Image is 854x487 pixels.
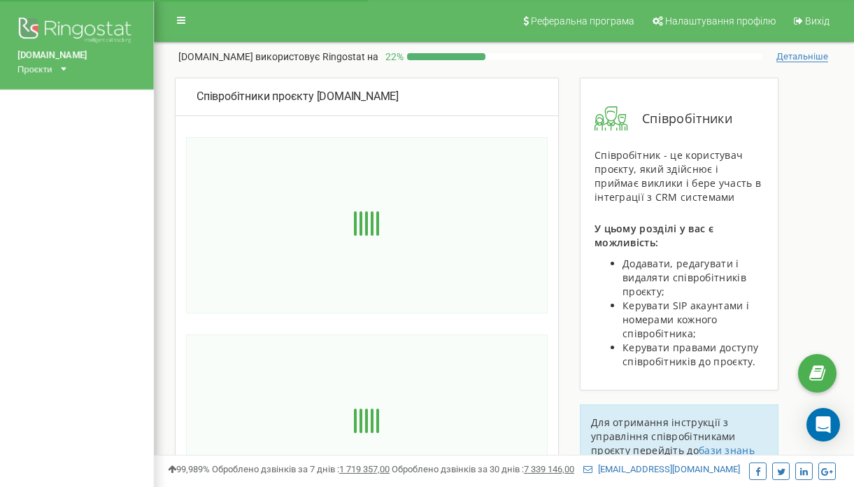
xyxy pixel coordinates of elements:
[524,464,574,474] u: 7 339 146,00
[17,62,52,76] div: Проєкти
[622,299,749,340] span: Керувати SIP акаунтами і номерами кожного співробітника;
[339,464,390,474] u: 1 719 357,00
[212,464,390,474] span: Оброблено дзвінків за 7 днів :
[595,148,761,204] span: Співробітник - це користувач проєкту, який здійснює і приймає виклики і бере участь в інтеграції ...
[378,50,407,64] p: 22 %
[197,90,314,103] span: Співробітники проєкту
[805,15,830,27] span: Вихід
[595,222,713,249] span: У цьому розділі у вас є можливість:
[392,464,574,474] span: Оброблено дзвінків за 30 днів :
[628,110,732,128] span: Співробітники
[17,14,136,49] img: Ringostat logo
[665,15,776,27] span: Налаштування профілю
[806,408,840,442] div: Open Intercom Messenger
[591,416,736,457] span: Для отримання інструкції з управління співробітниками проєкту перейдіть до
[178,50,378,64] p: [DOMAIN_NAME]
[583,464,740,474] a: [EMAIL_ADDRESS][DOMAIN_NAME]
[255,51,378,62] span: використовує Ringostat на
[17,49,136,62] a: [DOMAIN_NAME]
[776,51,828,62] span: Детальніше
[699,444,755,457] a: бази знань
[622,257,746,298] span: Додавати, редагувати і видаляти співробітників проєкту;
[622,341,758,368] span: Керувати правами доступу співробітників до проєкту.
[168,464,210,474] span: 99,989%
[531,15,634,27] span: Реферальна програма
[197,89,537,105] div: [DOMAIN_NAME]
